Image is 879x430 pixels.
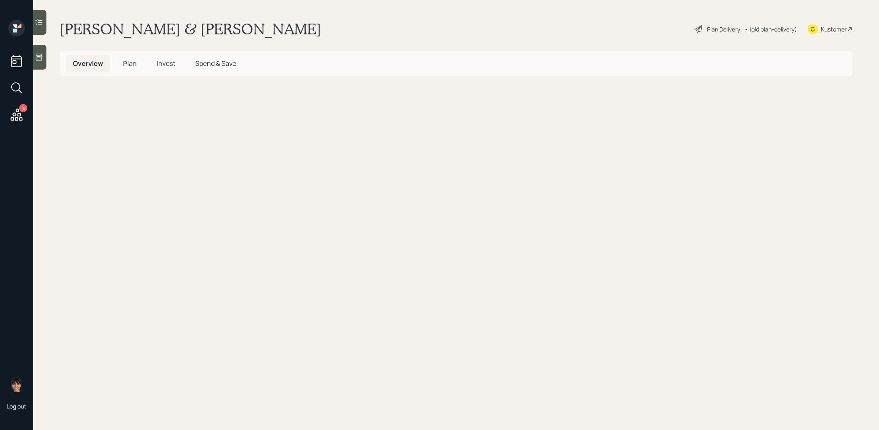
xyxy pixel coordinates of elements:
[73,59,103,68] span: Overview
[821,25,847,34] div: Kustomer
[744,25,797,34] div: • (old plan-delivery)
[195,59,236,68] span: Spend & Save
[8,376,25,392] img: treva-nostdahl-headshot.png
[707,25,740,34] div: Plan Delivery
[157,59,175,68] span: Invest
[7,402,27,410] div: Log out
[19,104,27,112] div: 10
[60,20,321,38] h1: [PERSON_NAME] & [PERSON_NAME]
[123,59,137,68] span: Plan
